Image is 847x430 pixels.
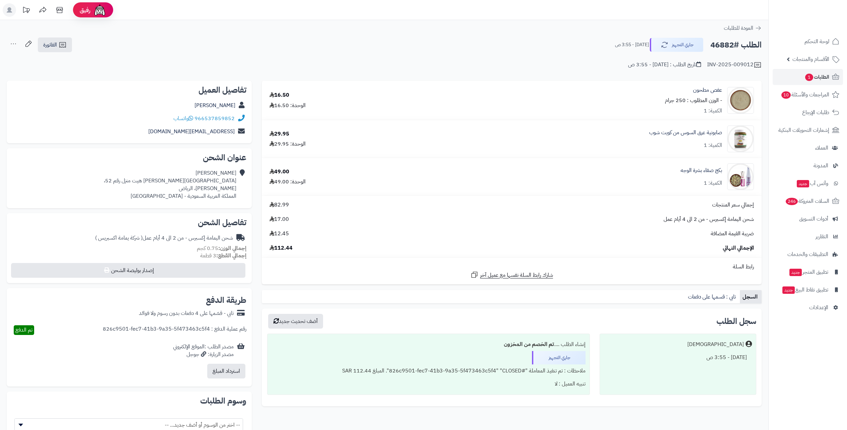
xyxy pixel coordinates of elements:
[104,169,236,200] div: [PERSON_NAME] [GEOGRAPHIC_DATA][PERSON_NAME] هيت منزل رقم 52، [PERSON_NAME]، الرياض المملكة العرب...
[781,91,791,99] span: 10
[206,296,246,304] h2: طريقة الدفع
[173,114,193,122] span: واتساب
[95,234,233,242] div: شحن اليمامة إكسبرس - من 2 الى 4 أيام عمل
[38,37,72,52] a: الفاتورة
[687,341,744,348] div: [DEMOGRAPHIC_DATA]
[707,61,762,69] div: INV-2025-009012
[789,269,802,276] span: جديد
[269,140,306,148] div: الوحدة: 29.95
[685,290,740,304] a: تابي : قسمها على دفعات
[773,211,843,227] a: أدوات التسويق
[269,178,306,186] div: الوحدة: 49.00
[80,6,90,14] span: رفيق
[814,161,828,170] span: المدونة
[773,87,843,103] a: المراجعات والأسئلة10
[12,219,246,227] h2: تفاصيل الشحن
[18,3,34,18] a: تحديثات المنصة
[773,175,843,191] a: وآتس آبجديد
[815,143,828,153] span: العملاء
[693,86,722,94] a: عفص مطحون
[773,122,843,138] a: إشعارات التحويلات البنكية
[801,11,841,25] img: logo-2.png
[704,142,722,149] div: الكمية: 1
[272,377,586,391] div: تنبيه العميل : لا
[269,230,289,238] span: 12.45
[773,140,843,156] a: العملاء
[727,163,754,190] img: 1756410999-Facial%20Beauty%20Package-90x90.jpg
[778,125,829,135] span: إشعارات التحويلات البنكية
[773,299,843,316] a: الإعدادات
[195,101,235,109] a: [PERSON_NAME]
[704,107,722,115] div: الكمية: 1
[470,271,553,279] a: شارك رابط السلة نفسها مع عميل آخر
[787,250,828,259] span: التطبيقات والخدمات
[727,87,754,114] img: 1689017092-Thuja%20Powder-90x90.jpg
[816,232,828,241] span: التقارير
[195,114,235,122] a: 966537859852
[649,129,722,137] a: صابونية عرق السوس من كويت شوب
[712,201,754,209] span: إجمالي سعر المنتجات
[628,61,701,69] div: تاريخ الطلب : [DATE] - 3:55 ص
[796,179,828,188] span: وآتس آب
[480,271,553,279] span: شارك رابط السلة نفسها مع عميل آخر
[724,24,753,32] span: العودة للطلبات
[269,201,289,209] span: 82.99
[740,290,762,304] a: السجل
[792,55,829,64] span: الأقسام والمنتجات
[264,263,759,271] div: رابط السلة
[773,158,843,174] a: المدونة
[804,37,829,46] span: لوحة التحكم
[11,263,245,278] button: إصدار بوليصة الشحن
[785,196,829,206] span: السلات المتروكة
[207,364,245,378] button: استرداد المبلغ
[711,230,754,238] span: ضريبة القيمة المضافة
[200,252,246,260] small: 3 قطعة
[797,180,809,187] span: جديد
[727,125,754,152] img: 1721196780-Licorice%20Soap%20Mixture-90x90.jpg
[716,317,756,325] h3: سجل الطلب
[12,397,246,405] h2: وسوم الطلبات
[95,234,143,242] span: ( شركة يمامة اكسبريس )
[139,310,234,317] div: تابي - قسّمها على 4 دفعات بدون رسوم ولا فوائد
[12,86,246,94] h2: تفاصيل العميل
[148,127,235,136] a: [EMAIL_ADDRESS][DOMAIN_NAME]
[197,244,246,252] small: 0.75 كجم
[773,33,843,50] a: لوحة التحكم
[173,343,234,358] div: مصدر الطلب :الموقع الإلكتروني
[269,130,289,138] div: 29.95
[665,96,722,104] small: - الوزن المطلوب : 250 جرام
[269,244,293,252] span: 112.44
[789,267,828,277] span: تطبيق المتجر
[773,69,843,85] a: الطلبات1
[785,197,798,205] span: 246
[93,3,106,17] img: ai-face.png
[773,264,843,280] a: تطبيق المتجرجديد
[773,246,843,262] a: التطبيقات والخدمات
[802,108,829,117] span: طلبات الإرجاع
[804,72,829,82] span: الطلبات
[809,303,828,312] span: الإعدادات
[782,286,795,294] span: جديد
[704,179,722,187] div: الكمية: 1
[268,314,323,329] button: أضف تحديث جديد
[269,216,289,223] span: 17.00
[504,340,554,348] b: تم الخصم من المخزون
[773,104,843,120] a: طلبات الإرجاع
[664,216,754,223] span: شحن اليمامة إكسبرس - من 2 الى 4 أيام عمل
[216,252,246,260] strong: إجمالي القطع:
[103,325,246,335] div: رقم عملية الدفع : 826c9501-fec7-41b3-9a35-5f473463c5f4
[604,351,752,364] div: [DATE] - 3:55 ص
[532,351,586,364] div: جاري التجهيز
[269,91,289,99] div: 16.50
[805,73,814,81] span: 1
[173,351,234,358] div: مصدر الزيارة: جوجل
[723,244,754,252] span: الإجمالي النهائي
[782,285,828,294] span: تطبيق نقاط البيع
[15,326,32,334] span: تم الدفع
[681,167,722,174] a: بكج صفاء بشرة الوجه
[710,38,762,52] h2: الطلب #46882
[12,154,246,162] h2: عنوان الشحن
[799,214,828,224] span: أدوات التسويق
[650,38,703,52] button: جاري التجهيز
[269,102,306,109] div: الوحدة: 16.50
